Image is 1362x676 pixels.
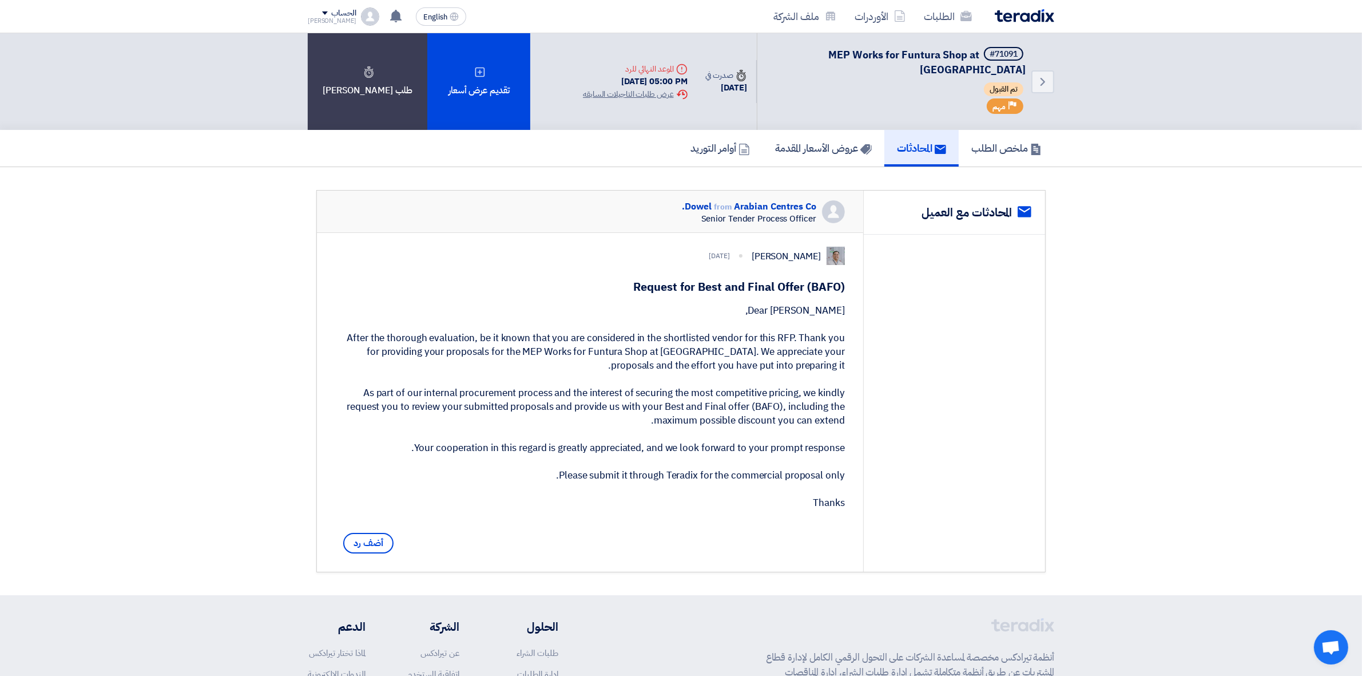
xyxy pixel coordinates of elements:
h5: المحادثات [897,141,946,155]
div: [DATE] [706,81,747,94]
li: الشركة [400,618,459,635]
a: الأوردرات [845,3,915,30]
img: Teradix logo [995,9,1054,22]
div: [PERSON_NAME] [308,18,356,24]
div: الحساب [331,9,356,18]
div: [PERSON_NAME] [752,250,821,263]
div: طلب [PERSON_NAME] [308,33,427,130]
div: Dowel Arabian Centres Co. [682,200,816,214]
li: الدعم [308,618,366,635]
a: المحادثات [884,130,959,167]
span: from [714,201,732,213]
span: MEP Works for Funtura Shop at [GEOGRAPHIC_DATA] [828,47,1026,77]
div: عرض طلبات التاجيلات السابقه [583,88,687,100]
button: English [416,7,466,26]
div: تقديم عرض أسعار [427,33,530,130]
a: أوامر التوريد [678,130,763,167]
img: IMG_1753965247717.jpg [827,247,845,265]
h2: المحادثات مع العميل [922,204,1012,220]
img: profile_test.png [361,7,379,26]
h1: Request for Best and Final Offer (BAFO) [335,279,845,295]
a: ملف الشركة [764,3,845,30]
span: أضف رد [343,533,394,554]
div: الموعد النهائي للرد [583,63,687,75]
span: مهم [992,101,1006,112]
div: [DATE] 05:00 PM [583,75,687,88]
div: #71091 [990,50,1018,58]
h5: MEP Works for Funtura Shop at Al-Ahsa Mall [771,47,1026,77]
div: صدرت في [706,69,747,81]
div: Dear [PERSON_NAME], After the thorough evaluation, be it known that you are considered in the sho... [335,304,845,510]
a: عروض الأسعار المقدمة [763,130,884,167]
h5: عروض الأسعار المقدمة [775,141,872,155]
h5: أوامر التوريد [690,141,750,155]
div: Senior Tender Process Officer [682,214,816,224]
a: Open chat [1314,630,1348,665]
span: English [423,13,447,21]
div: [DATE] [709,251,730,261]
a: لماذا تختار تيرادكس [309,647,366,659]
a: الطلبات [915,3,981,30]
a: طلبات الشراء [517,647,558,659]
h5: ملخص الطلب [971,141,1042,155]
a: عن تيرادكس [420,647,459,659]
li: الحلول [494,618,558,635]
a: ملخص الطلب [959,130,1054,167]
span: تم القبول [984,82,1023,96]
